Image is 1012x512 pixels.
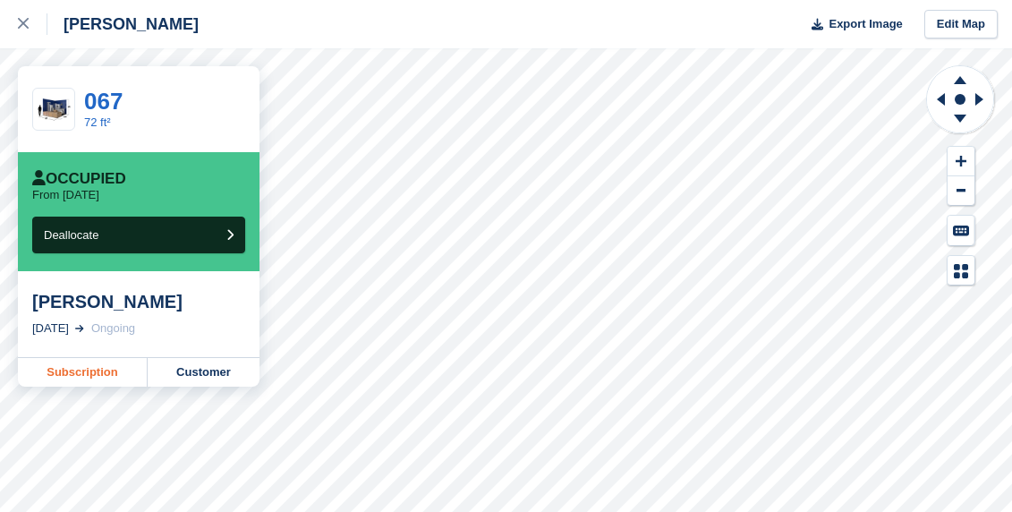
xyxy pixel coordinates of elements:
span: Deallocate [44,228,98,242]
a: 72 ft² [84,115,111,129]
p: From [DATE] [32,188,99,202]
button: Export Image [801,10,903,39]
a: Customer [148,358,259,387]
div: [PERSON_NAME] [32,291,245,312]
a: Subscription [18,358,148,387]
button: Zoom Out [948,176,974,206]
button: Deallocate [32,217,245,253]
div: [DATE] [32,320,69,337]
img: 10-ft-container.jpg [33,94,74,125]
button: Zoom In [948,147,974,176]
a: Edit Map [924,10,998,39]
span: Export Image [829,15,902,33]
div: [PERSON_NAME] [47,13,199,35]
button: Keyboard Shortcuts [948,216,974,245]
div: Occupied [32,170,126,188]
div: Ongoing [91,320,135,337]
button: Map Legend [948,256,974,286]
a: 067 [84,88,123,115]
img: arrow-right-light-icn-cde0832a797a2874e46488d9cf13f60e5c3a73dbe684e267c42b8395dfbc2abf.svg [75,325,84,332]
